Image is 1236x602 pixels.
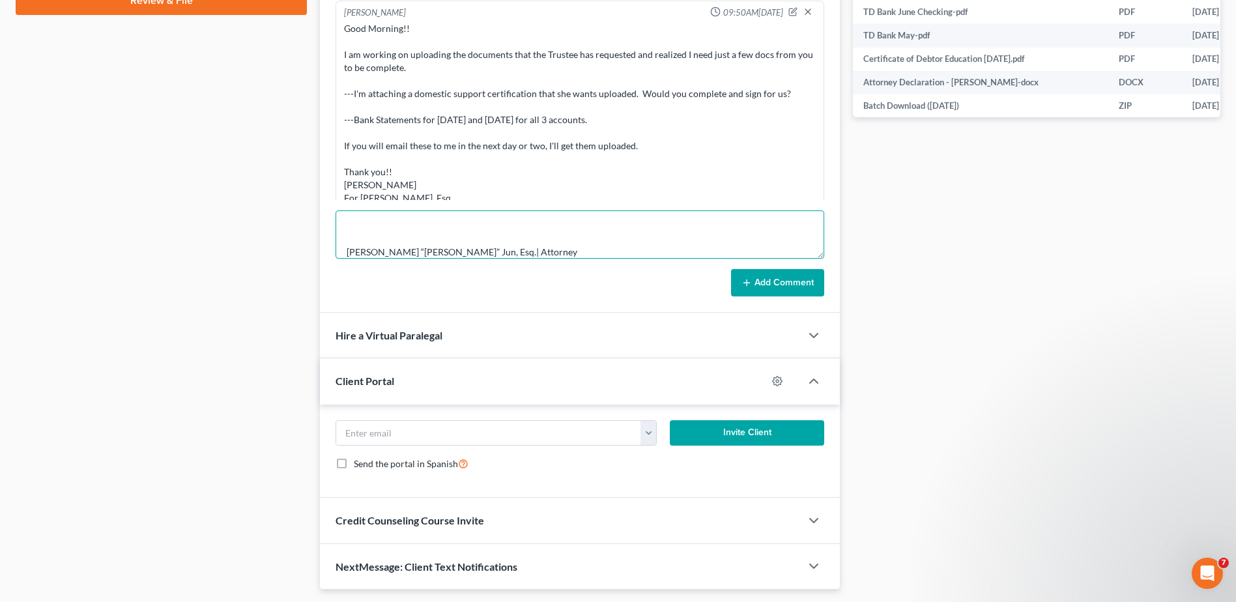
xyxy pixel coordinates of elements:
[336,421,640,446] input: Enter email
[336,560,517,573] span: NextMessage: Client Text Notifications
[853,94,1108,118] td: Batch Download ([DATE])
[853,48,1108,71] td: Certificate of Debtor Education [DATE].pdf
[1218,558,1229,568] span: 7
[336,375,394,387] span: Client Portal
[731,269,824,296] button: Add Comment
[344,22,816,205] div: Good Morning!! I am working on uploading the documents that the Trustee has requested and realize...
[336,329,442,341] span: Hire a Virtual Paralegal
[1108,94,1182,118] td: ZIP
[670,420,824,446] button: Invite Client
[1108,48,1182,71] td: PDF
[853,23,1108,47] td: TD Bank May-pdf
[853,71,1108,94] td: Attorney Declaration - [PERSON_NAME]-docx
[344,7,406,20] div: [PERSON_NAME]
[336,514,484,526] span: Credit Counseling Course Invite
[1192,558,1223,589] iframe: Intercom live chat
[1108,23,1182,47] td: PDF
[723,7,783,19] span: 09:50AM[DATE]
[354,458,458,469] span: Send the portal in Spanish
[1108,71,1182,94] td: DOCX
